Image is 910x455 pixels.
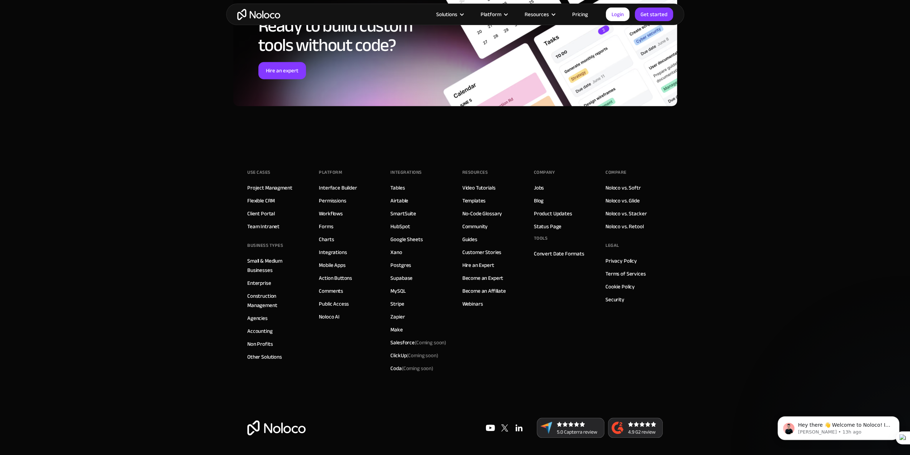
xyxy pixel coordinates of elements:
[605,240,619,251] div: Legal
[427,10,472,19] div: Solutions
[247,240,283,251] div: BUSINESS TYPES
[319,235,334,244] a: Charts
[319,273,352,283] a: Action Buttons
[247,256,305,275] a: Small & Medium Businesses
[462,167,488,178] div: Resources
[605,256,637,265] a: Privacy Policy
[390,351,438,360] div: ClickUp
[407,350,438,360] span: (Coming soon)
[534,196,544,205] a: Blog
[390,364,433,373] div: Coda
[319,196,346,205] a: Permissions
[247,339,273,349] a: Non Profits
[247,209,275,218] a: Client Portal
[390,286,405,296] a: MySQL
[247,278,271,288] a: Enterprise
[462,235,477,244] a: Guides
[390,299,404,308] a: Stripe
[534,209,572,218] a: Product Updates
[390,325,403,334] a: Make
[605,269,646,278] a: Terms of Services
[390,338,446,347] div: Salesforce
[534,222,561,231] a: Status Page
[390,183,405,192] a: Tables
[390,167,422,178] div: INTEGRATIONS
[390,209,416,218] a: SmartSuite
[606,8,629,21] a: Login
[516,10,563,19] div: Resources
[534,183,544,192] a: Jobs
[247,183,292,192] a: Project Managment
[605,295,624,304] a: Security
[472,10,516,19] div: Platform
[462,273,503,283] a: Become an Expert
[390,222,410,231] a: HubSpot
[563,10,597,19] a: Pricing
[390,235,423,244] a: Google Sheets
[436,10,457,19] div: Solutions
[319,248,347,257] a: Integrations
[605,167,627,178] div: Compare
[462,260,494,270] a: Hire an Expert
[319,260,345,270] a: Mobile Apps
[258,16,439,55] h2: Ready to build custom tools without code?
[319,299,349,308] a: Public Access
[247,326,273,336] a: Accounting
[319,222,333,231] a: Forms
[237,9,280,20] a: home
[462,299,483,308] a: Webinars
[319,209,343,218] a: Workflows
[247,313,268,323] a: Agencies
[635,8,673,21] a: Get started
[462,222,488,231] a: Community
[247,167,271,178] div: Use Cases
[390,260,411,270] a: Postgres
[767,401,910,451] iframe: Intercom notifications message
[605,196,640,205] a: Noloco vs. Glide
[247,222,279,231] a: Team Intranet
[534,249,584,258] a: Convert Date Formats
[319,312,340,321] a: Noloco AI
[605,282,635,291] a: Cookie Policy
[319,167,342,178] div: Platform
[319,286,343,296] a: Comments
[247,196,275,205] a: Flexible CRM
[415,337,446,348] span: (Coming soon)
[605,209,647,218] a: Noloco vs. Stacker
[390,196,408,205] a: Airtable
[462,248,502,257] a: Customer Stories
[462,286,506,296] a: Become an Affiliate
[390,312,405,321] a: Zapier
[605,222,643,231] a: Noloco vs. Retool
[247,291,305,310] a: Construction Management
[258,62,306,79] a: Hire an expert
[462,209,502,218] a: No-Code Glossary
[247,352,282,361] a: Other Solutions
[605,183,641,192] a: Noloco vs. Softr
[390,273,413,283] a: Supabase
[525,10,549,19] div: Resources
[402,363,433,373] span: (Coming soon)
[534,167,555,178] div: Company
[534,233,548,244] div: Tools
[390,248,402,257] a: Xano
[319,183,357,192] a: Interface Builder
[462,196,486,205] a: Templates
[481,10,501,19] div: Platform
[462,183,496,192] a: Video Tutorials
